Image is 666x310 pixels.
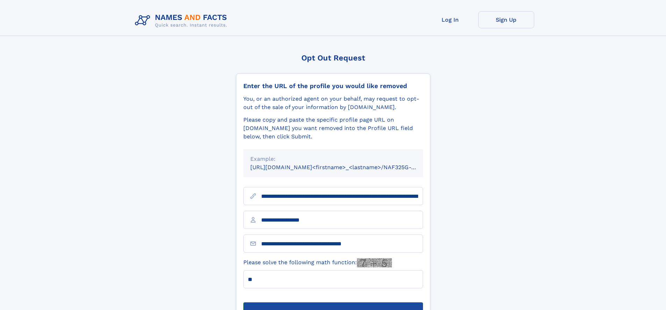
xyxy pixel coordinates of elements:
[250,164,436,171] small: [URL][DOMAIN_NAME]<firstname>_<lastname>/NAF325G-xxxxxxxx
[243,116,423,141] div: Please copy and paste the specific profile page URL on [DOMAIN_NAME] you want removed into the Pr...
[250,155,416,163] div: Example:
[236,53,430,62] div: Opt Out Request
[243,95,423,111] div: You, or an authorized agent on your behalf, may request to opt-out of the sale of your informatio...
[478,11,534,28] a: Sign Up
[422,11,478,28] a: Log In
[243,82,423,90] div: Enter the URL of the profile you would like removed
[132,11,233,30] img: Logo Names and Facts
[243,258,392,267] label: Please solve the following math function:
